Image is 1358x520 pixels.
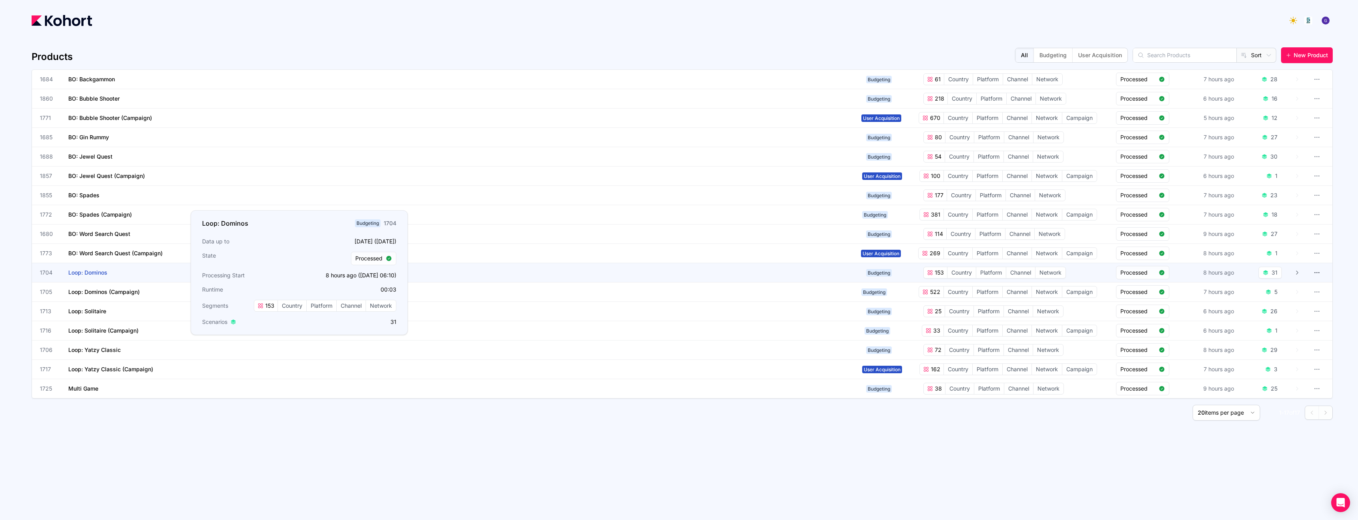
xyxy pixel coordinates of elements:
a: 1704Loop: DominosBudgeting153CountryPlatformChannelNetworkProcessed8 hours ago31 [40,263,1300,282]
span: Channel [1003,325,1032,336]
span: Channel [337,300,366,311]
div: Open Intercom Messenger [1331,493,1350,512]
div: 31 [1272,269,1277,277]
span: Processed [1120,133,1155,141]
div: 29 [1270,346,1277,354]
span: Platform [973,112,1002,123]
span: Channel [1003,286,1032,297]
span: Country [944,209,972,220]
div: 7 hours ago [1202,74,1236,85]
span: Country [945,306,973,317]
span: Platform [973,209,1002,220]
div: 9 hours ago [1202,228,1236,239]
a: 1725Multi GameBudgeting38CountryPlatformChannelNetworkProcessed9 hours ago25 [40,379,1300,398]
span: Channel [1005,228,1034,239]
a: 1717Loop: Yatzy Classic (Campaign)User Acquisition162CountryPlatformChannelNetworkCampaignProcess... [40,360,1300,379]
span: Loop: Solitaire (Campaign) [68,327,139,334]
h3: Processing Start [202,271,297,279]
span: Processed [1120,269,1155,277]
span: Processed [1120,191,1155,199]
div: 28 [1270,75,1277,83]
span: Channel [1003,248,1032,259]
a: 1685BO: Gin RummyBudgeting80CountryPlatformChannelNetworkProcessed7 hours ago27 [40,128,1300,147]
span: Channel [1004,344,1033,355]
span: Channel [1003,209,1032,220]
span: Channel [1006,190,1035,201]
span: Multi Game [68,385,98,392]
span: BO: Spades [68,192,99,198]
span: Loop: Dominos [68,269,107,276]
div: 7 hours ago [1202,151,1236,162]
span: Processed [1120,385,1155,393]
span: 38 [933,385,942,393]
span: Processed [1120,153,1155,161]
div: 7 hours ago [1202,190,1236,201]
a: 1860BO: Bubble ShooterBudgeting218CountryPlatformChannelNetworkProcessed6 hours ago16 [40,89,1300,108]
span: Network [1034,132,1064,143]
div: 18 [1272,211,1277,219]
span: 218 [933,95,944,103]
div: 25 [1271,385,1277,393]
a: 1713Loop: SolitaireBudgeting25CountryPlatformChannelNetworkProcessed6 hours ago26 [40,302,1300,321]
span: - [1281,409,1284,416]
span: 1771 [40,114,59,122]
span: Platform [976,190,1005,201]
div: 12 [1272,114,1277,122]
h3: Loop: Dominos [202,219,248,228]
span: Network [366,300,396,311]
button: All [1015,48,1034,62]
span: Campaign [1062,286,1097,297]
span: Processed [1120,249,1155,257]
span: Platform [973,170,1002,181]
span: Platform [973,248,1002,259]
span: Country [945,344,973,355]
span: Platform [973,325,1002,336]
a: 1680BO: Word Search QuestBudgeting114CountryPlatformChannelNetworkProcessed9 hours ago27 [40,224,1300,243]
button: New Product [1281,47,1333,63]
div: 5 [1274,288,1277,296]
span: Country [945,383,974,394]
div: 30 [1270,153,1277,161]
span: 1688 [40,153,59,161]
h3: State [202,252,297,265]
span: Country [944,364,972,375]
span: Channel [1004,151,1033,162]
span: Budgeting [866,192,892,199]
span: Budgeting [861,288,887,296]
div: 27 [1271,133,1277,141]
span: Budgeting [866,269,892,277]
h4: Products [32,51,73,63]
div: 8 hours ago [1202,248,1236,259]
span: 1860 [40,95,59,103]
span: Channel [1004,306,1033,317]
span: Country [947,228,975,239]
div: 5 hours ago [1202,112,1236,123]
span: BO: Jewel Quest (Campaign) [68,172,145,179]
span: BO: Bubble Shooter (Campaign) [68,114,152,121]
div: 1 [1275,249,1277,257]
span: Processed [1120,346,1155,354]
div: 1 [1275,172,1277,180]
span: Processed [1120,365,1155,373]
span: BO: Jewel Quest [68,153,113,160]
span: Budgeting [866,385,892,393]
span: 269 [928,249,940,257]
span: Network [1035,228,1065,239]
span: 1857 [40,172,59,180]
span: Budgeting [865,327,890,335]
button: 20items per page [1193,405,1260,421]
span: Network [1033,151,1063,162]
a: 1706Loop: Yatzy ClassicBudgeting72CountryPlatformChannelNetworkProcessed8 hours ago29 [40,340,1300,359]
span: Processed [1120,211,1155,219]
h3: Data up to [202,238,297,245]
span: Campaign [1062,325,1097,336]
span: 1706 [40,346,59,354]
span: User Acquisition [862,172,902,180]
span: Processed [355,254,383,262]
div: 8 hours ago [1202,267,1236,278]
span: Network [1035,190,1065,201]
span: Country [948,93,976,104]
span: Country [944,112,972,123]
span: Loop: Yatzy Classic [68,346,121,353]
span: Channel [1007,93,1035,104]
